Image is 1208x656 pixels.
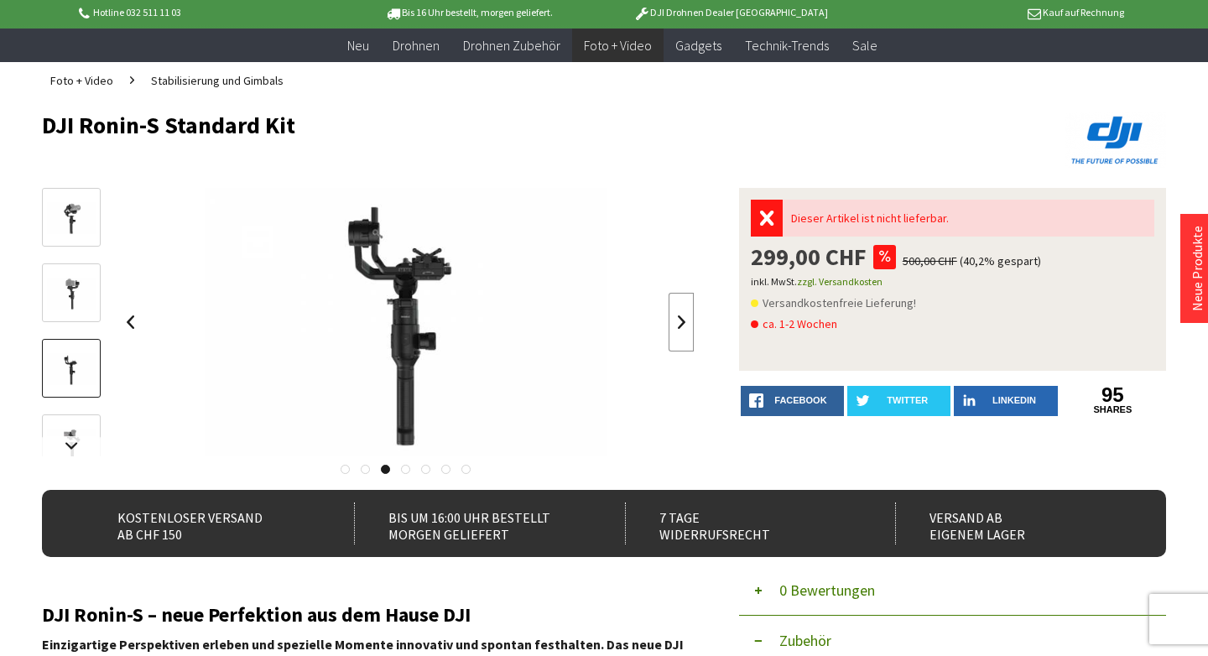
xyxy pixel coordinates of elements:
[664,29,733,63] a: Gadgets
[572,29,664,63] a: Foto + Video
[903,253,957,268] span: 500,00 CHF
[852,37,877,54] span: Sale
[1065,112,1166,168] img: DJI
[47,202,96,235] img: Vorschau: DJI Ronin-S Standard Kit
[745,37,829,54] span: Technik-Trends
[862,3,1123,23] p: Kauf auf Rechnung
[354,502,592,544] div: Bis um 16:00 Uhr bestellt Morgen geliefert
[75,3,337,23] p: Hotline 032 511 11 03
[337,3,599,23] p: Bis 16 Uhr bestellt, morgen geliefert.
[381,29,451,63] a: Drohnen
[336,29,381,63] a: Neu
[84,502,322,544] div: Kostenloser Versand ab CHF 150
[1061,404,1164,415] a: shares
[451,29,572,63] a: Drohnen Zubehör
[954,386,1057,416] a: LinkedIn
[463,37,560,54] span: Drohnen Zubehör
[847,386,950,416] a: twitter
[393,37,440,54] span: Drohnen
[751,314,837,334] span: ca. 1-2 Wochen
[992,395,1036,405] span: LinkedIn
[733,29,841,63] a: Technik-Trends
[774,395,826,405] span: facebook
[887,395,928,405] span: twitter
[739,565,1166,616] button: 0 Bewertungen
[347,37,369,54] span: Neu
[841,29,889,63] a: Sale
[42,112,941,138] h1: DJI Ronin-S Standard Kit
[895,502,1133,544] div: Versand ab eigenem Lager
[783,200,1154,237] div: Dieser Artikel ist nicht lieferbar.
[751,293,916,313] span: Versandkostenfreie Lieferung!
[143,62,292,99] a: Stabilisierung und Gimbals
[675,37,721,54] span: Gadgets
[625,502,863,544] div: 7 Tage Widerrufsrecht
[600,3,862,23] p: DJI Drohnen Dealer [GEOGRAPHIC_DATA]
[741,386,844,416] a: facebook
[50,73,113,88] span: Foto + Video
[1189,226,1205,311] a: Neue Produkte
[751,272,1154,292] p: inkl. MwSt.
[584,37,652,54] span: Foto + Video
[151,73,284,88] span: Stabilisierung und Gimbals
[797,275,883,288] a: zzgl. Versandkosten
[42,604,694,626] h2: DJI Ronin-S – neue Perfektion aus dem Hause DJI
[42,62,122,99] a: Foto + Video
[751,245,867,268] span: 299,00 CHF
[1061,386,1164,404] a: 95
[960,253,1041,268] span: (40,2% gespart)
